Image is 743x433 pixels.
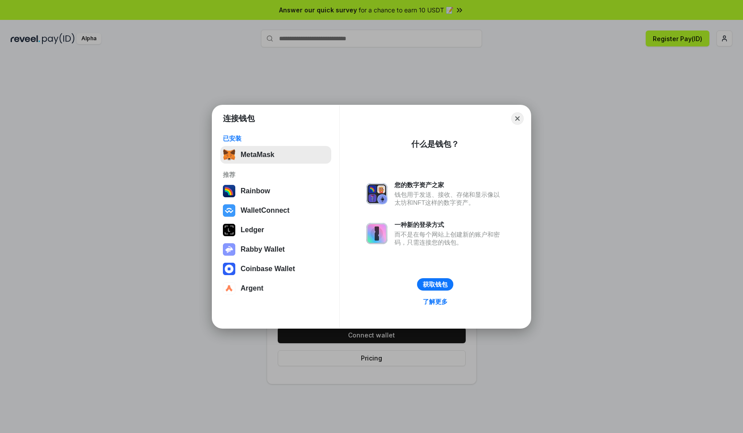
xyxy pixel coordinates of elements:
[223,263,235,275] img: svg+xml,%3Csvg%20width%3D%2228%22%20height%3D%2228%22%20viewBox%3D%220%200%2028%2028%22%20fill%3D...
[223,113,255,124] h1: 连接钱包
[423,280,448,288] div: 获取钱包
[394,221,504,229] div: 一种新的登录方式
[423,298,448,306] div: 了解更多
[394,230,504,246] div: 而不是在每个网站上创建新的账户和密码，只需连接您的钱包。
[241,151,274,159] div: MetaMask
[220,182,331,200] button: Rainbow
[241,245,285,253] div: Rabby Wallet
[241,284,264,292] div: Argent
[366,183,387,204] img: svg+xml,%3Csvg%20xmlns%3D%22http%3A%2F%2Fwww.w3.org%2F2000%2Fsvg%22%20fill%3D%22none%22%20viewBox...
[220,241,331,258] button: Rabby Wallet
[394,181,504,189] div: 您的数字资产之家
[241,265,295,273] div: Coinbase Wallet
[223,134,329,142] div: 已安装
[223,149,235,161] img: svg+xml,%3Csvg%20fill%3D%22none%22%20height%3D%2233%22%20viewBox%3D%220%200%2035%2033%22%20width%...
[411,139,459,149] div: 什么是钱包？
[223,171,329,179] div: 推荐
[241,207,290,215] div: WalletConnect
[223,282,235,295] img: svg+xml,%3Csvg%20width%3D%2228%22%20height%3D%2228%22%20viewBox%3D%220%200%2028%2028%22%20fill%3D...
[223,224,235,236] img: svg+xml,%3Csvg%20xmlns%3D%22http%3A%2F%2Fwww.w3.org%2F2000%2Fsvg%22%20width%3D%2228%22%20height%3...
[223,243,235,256] img: svg+xml,%3Csvg%20xmlns%3D%22http%3A%2F%2Fwww.w3.org%2F2000%2Fsvg%22%20fill%3D%22none%22%20viewBox...
[220,280,331,297] button: Argent
[220,202,331,219] button: WalletConnect
[220,146,331,164] button: MetaMask
[220,221,331,239] button: Ledger
[241,226,264,234] div: Ledger
[417,296,453,307] a: 了解更多
[394,191,504,207] div: 钱包用于发送、接收、存储和显示像以太坊和NFT这样的数字资产。
[511,112,524,125] button: Close
[223,204,235,217] img: svg+xml,%3Csvg%20width%3D%2228%22%20height%3D%2228%22%20viewBox%3D%220%200%2028%2028%22%20fill%3D...
[241,187,270,195] div: Rainbow
[223,185,235,197] img: svg+xml,%3Csvg%20width%3D%22120%22%20height%3D%22120%22%20viewBox%3D%220%200%20120%20120%22%20fil...
[366,223,387,244] img: svg+xml,%3Csvg%20xmlns%3D%22http%3A%2F%2Fwww.w3.org%2F2000%2Fsvg%22%20fill%3D%22none%22%20viewBox...
[417,278,453,291] button: 获取钱包
[220,260,331,278] button: Coinbase Wallet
